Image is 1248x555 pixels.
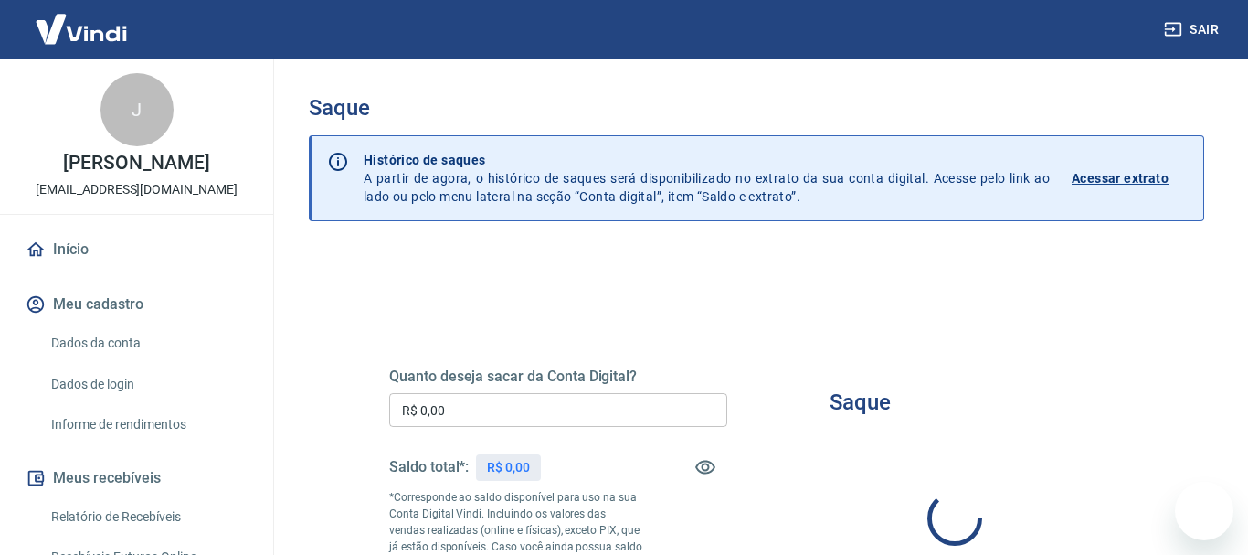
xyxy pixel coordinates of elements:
[63,154,209,173] p: [PERSON_NAME]
[22,229,251,270] a: Início
[44,406,251,443] a: Informe de rendimentos
[389,368,727,386] h5: Quanto deseja sacar da Conta Digital?
[100,73,174,146] div: J
[309,95,1204,121] h3: Saque
[1072,151,1189,206] a: Acessar extrato
[487,458,530,477] p: R$ 0,00
[364,151,1050,206] p: A partir de agora, o histórico de saques será disponibilizado no extrato da sua conta digital. Ac...
[22,458,251,498] button: Meus recebíveis
[389,458,469,476] h5: Saldo total*:
[36,180,238,199] p: [EMAIL_ADDRESS][DOMAIN_NAME]
[1160,13,1226,47] button: Sair
[364,151,1050,169] p: Histórico de saques
[1072,169,1169,187] p: Acessar extrato
[1175,482,1233,540] iframe: Botão para abrir a janela de mensagens
[22,284,251,325] button: Meu cadastro
[22,1,141,57] img: Vindi
[44,325,251,362] a: Dados da conta
[830,390,891,415] h3: Saque
[44,498,251,536] a: Relatório de Recebíveis
[44,366,251,403] a: Dados de login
